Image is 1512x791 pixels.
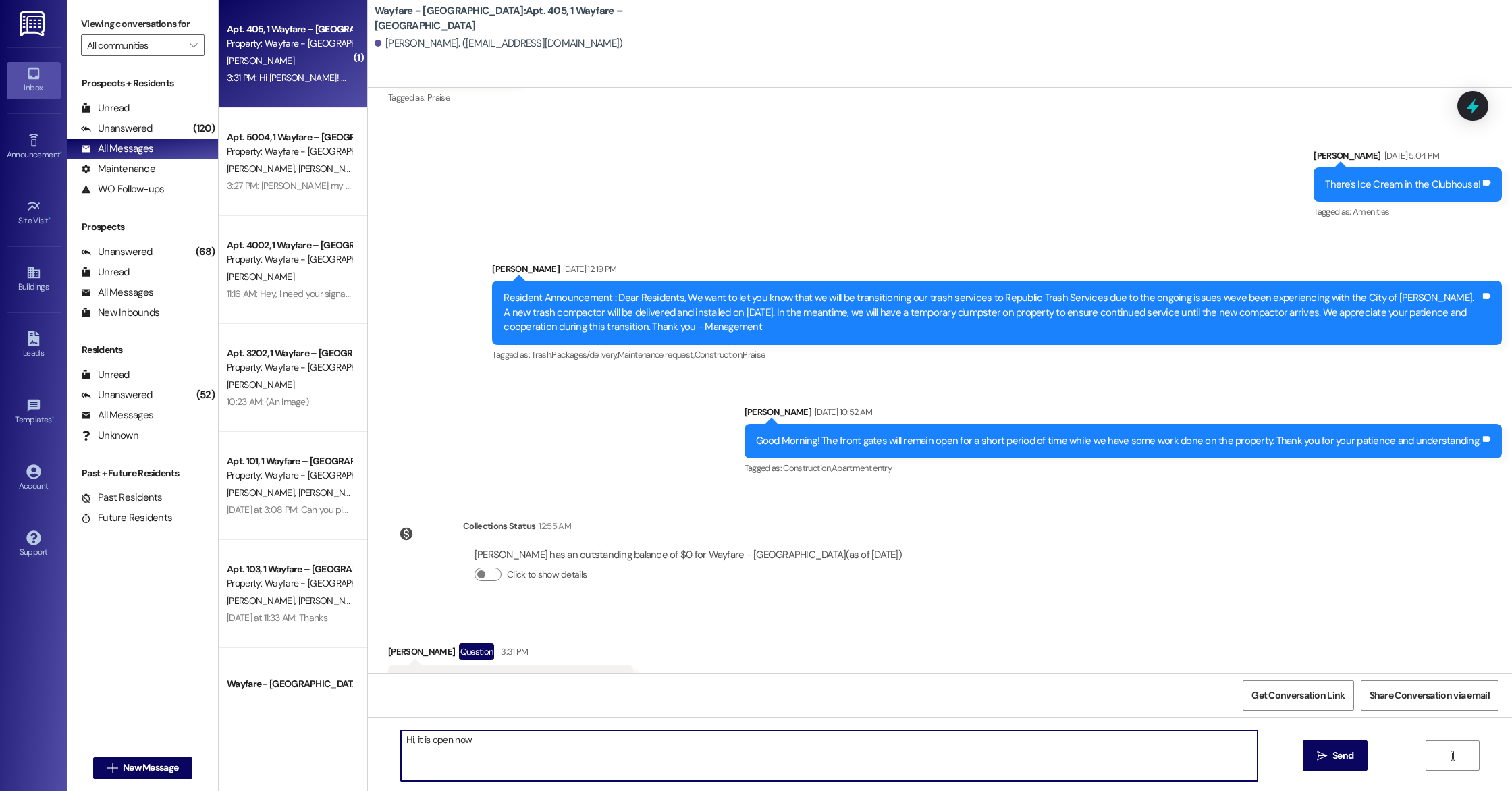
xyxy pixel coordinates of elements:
[1317,751,1327,761] i: 
[618,349,695,360] span: Maintenance request ,
[81,388,153,402] div: Unanswered
[227,271,294,283] span: [PERSON_NAME]
[93,757,193,779] button: New Message
[81,182,164,196] div: WO Follow-ups
[81,142,153,156] div: All Messages
[81,491,163,505] div: Past Residents
[192,242,218,263] div: (68)
[7,261,61,298] a: Buildings
[7,526,61,563] a: Support
[190,40,197,51] i: 
[190,118,218,139] div: (120)
[60,148,62,157] span: •
[1370,688,1490,703] span: Share Conversation via email
[298,487,365,499] span: [PERSON_NAME]
[1251,688,1345,703] span: Get Conversation Link
[401,730,1258,781] textarea: Hi, it is open now
[81,285,153,300] div: All Messages
[388,88,517,107] div: Tagged as:
[1325,178,1480,192] div: There's Ice Cream in the Clubhouse!
[123,761,178,775] span: New Message
[375,36,623,51] div: [PERSON_NAME]. ([EMAIL_ADDRESS][DOMAIN_NAME])
[7,195,61,231] a: Site Visit •
[1381,148,1440,163] div: [DATE] 5:04 PM
[227,503,504,516] div: [DATE] at 3:08 PM: Can you please tell me what time our sprinklers run?
[227,288,670,300] div: 11:16 AM: Hey, I need your signature for your renewal lease! I just sent another link to your ema...
[1303,740,1368,771] button: Send
[832,462,892,474] span: Apartment entry
[81,265,130,279] div: Unread
[193,385,218,406] div: (52)
[745,458,1503,478] div: Tagged as:
[227,562,352,576] div: Apt. 103, 1 Wayfare – [GEOGRAPHIC_DATA]
[1314,202,1502,221] div: Tagged as:
[227,144,352,159] div: Property: Wayfare - [GEOGRAPHIC_DATA]
[463,519,535,533] div: Collections Status
[745,405,1503,424] div: [PERSON_NAME]
[492,262,1502,281] div: [PERSON_NAME]
[7,460,61,497] a: Account
[52,413,54,422] span: •
[227,130,352,144] div: Apt. 5004, 1 Wayfare – [GEOGRAPHIC_DATA]
[504,291,1480,334] div: Resident Announcement : Dear Residents, We want to let you know that we will be transitioning our...
[227,238,352,252] div: Apt. 4002, 1 Wayfare – [GEOGRAPHIC_DATA]
[227,379,294,391] span: [PERSON_NAME]
[227,595,298,607] span: [PERSON_NAME]
[81,306,159,320] div: New Inbounds
[427,92,450,103] span: Praise
[227,454,352,468] div: Apt. 101, 1 Wayfare – [GEOGRAPHIC_DATA]
[492,345,1502,364] div: Tagged as:
[87,34,183,56] input: All communities
[227,252,352,267] div: Property: Wayfare - [GEOGRAPHIC_DATA]
[1243,680,1353,711] button: Get Conversation Link
[535,519,571,533] div: 12:55 AM
[742,349,765,360] span: Praise
[756,434,1481,448] div: Good Morning! The front gates will remain open for a short period of time while we have some work...
[459,643,495,660] div: Question
[227,487,298,499] span: [PERSON_NAME]
[227,468,352,483] div: Property: Wayfare - [GEOGRAPHIC_DATA]
[388,643,633,665] div: [PERSON_NAME]
[227,677,352,691] div: Wayfare - [GEOGRAPHIC_DATA]
[783,462,832,474] span: Construction ,
[551,349,617,360] span: Packages/delivery ,
[227,695,294,707] span: [PERSON_NAME]
[375,4,645,33] b: Wayfare - [GEOGRAPHIC_DATA]: Apt. 405, 1 Wayfare – [GEOGRAPHIC_DATA]
[81,162,155,176] div: Maintenance
[1353,206,1389,217] span: Amenities
[227,346,352,360] div: Apt. 3202, 1 Wayfare – [GEOGRAPHIC_DATA]
[227,576,352,591] div: Property: Wayfare - [GEOGRAPHIC_DATA]
[531,349,551,360] span: Trash ,
[227,22,352,36] div: Apt. 405, 1 Wayfare – [GEOGRAPHIC_DATA]
[81,429,138,443] div: Unknown
[81,101,130,115] div: Unread
[81,245,153,259] div: Unanswered
[67,220,218,234] div: Prospects
[1314,148,1502,167] div: [PERSON_NAME]
[7,62,61,99] a: Inbox
[298,163,365,175] span: [PERSON_NAME]
[67,343,218,357] div: Residents
[107,763,117,773] i: 
[1447,751,1457,761] i: 
[560,262,616,276] div: [DATE] 12:19 PM
[227,72,456,84] div: 3:31 PM: Hi [PERSON_NAME]! Will the pool be open [DATE]?
[81,408,153,422] div: All Messages
[20,11,47,36] img: ResiDesk Logo
[695,349,743,360] span: Construction ,
[7,327,61,364] a: Leads
[497,645,528,659] div: 3:31 PM
[81,368,130,382] div: Unread
[227,395,308,408] div: 10:23 AM: (An Image)
[1361,680,1498,711] button: Share Conversation via email
[227,55,294,67] span: [PERSON_NAME]
[227,360,352,375] div: Property: Wayfare - [GEOGRAPHIC_DATA]
[67,466,218,481] div: Past + Future Residents
[227,163,298,175] span: [PERSON_NAME]
[81,121,153,136] div: Unanswered
[298,595,365,607] span: [PERSON_NAME]
[81,13,205,34] label: Viewing conversations for
[67,76,218,90] div: Prospects + Residents
[227,36,352,51] div: Property: Wayfare - [GEOGRAPHIC_DATA]
[475,548,902,562] div: [PERSON_NAME] has an outstanding balance of $0 for Wayfare - [GEOGRAPHIC_DATA] (as of [DATE])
